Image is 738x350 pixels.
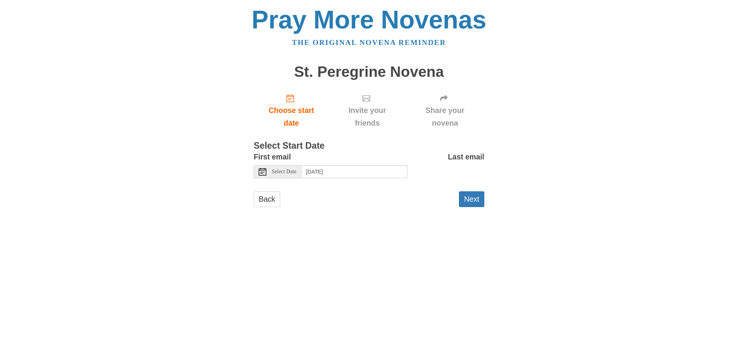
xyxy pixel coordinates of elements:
a: Pray More Novenas [252,5,487,34]
h3: Select Start Date [254,141,484,151]
div: Click "Next" to confirm your start date first. [329,88,406,133]
label: First email [254,151,291,163]
h1: St. Peregrine Novena [254,64,484,80]
span: Share your novena [413,104,477,129]
div: Click "Next" to confirm your start date first. [406,88,484,133]
label: Last email [448,151,484,163]
span: Invite your friends [337,104,398,129]
span: Choose start date [261,104,321,129]
a: Choose start date [254,88,329,133]
a: The original novena reminder [292,38,446,46]
span: Select Date [272,169,296,174]
a: Back [254,191,280,207]
button: Next [459,191,484,207]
